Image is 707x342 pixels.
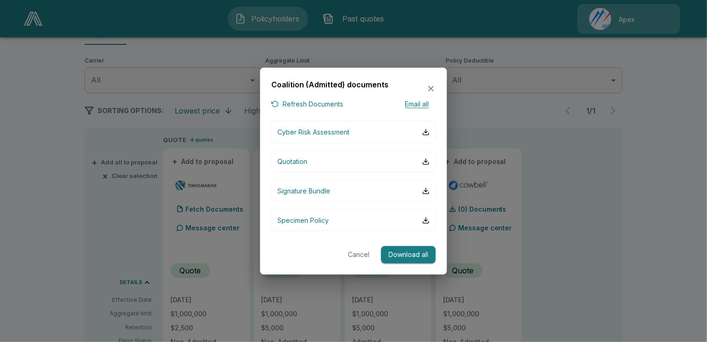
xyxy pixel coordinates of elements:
[271,79,389,91] h6: Coalition (Admitted) documents
[271,209,436,231] button: Specimen Policy
[271,98,343,110] button: Refresh Documents
[271,121,436,143] button: Cyber Risk Assessment
[277,157,307,166] p: Quotation
[271,150,436,172] button: Quotation
[398,98,436,110] button: Email all
[277,215,329,225] p: Specimen Policy
[381,246,436,264] button: Download all
[344,246,374,264] button: Cancel
[277,186,330,196] p: Signature Bundle
[277,127,349,137] p: Cyber Risk Assessment
[271,180,436,202] button: Signature Bundle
